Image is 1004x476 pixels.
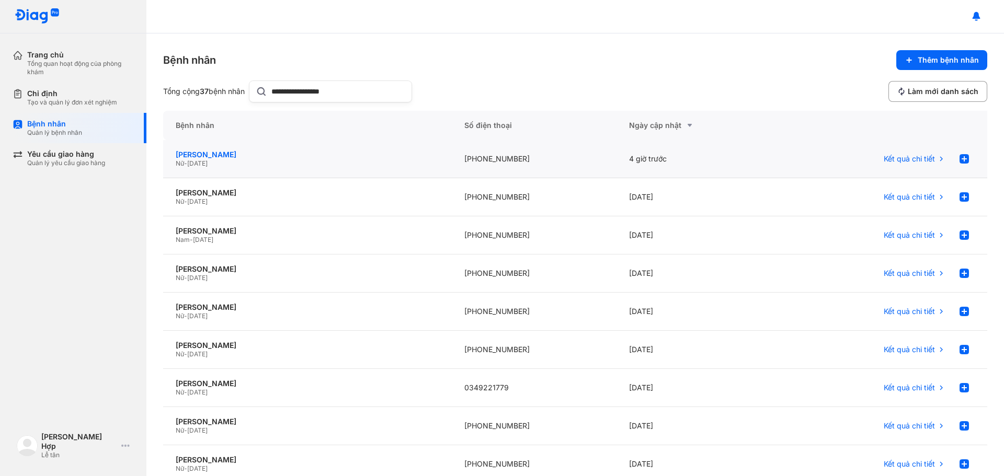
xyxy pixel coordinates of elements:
[884,230,935,240] span: Kết quả chi tiết
[176,465,184,472] span: Nữ
[884,345,935,354] span: Kết quả chi tiết
[27,89,117,98] div: Chỉ định
[163,111,452,140] div: Bệnh nhân
[176,226,439,236] div: [PERSON_NAME]
[41,451,117,459] div: Lễ tân
[184,388,187,396] span: -
[176,455,439,465] div: [PERSON_NAME]
[884,307,935,316] span: Kết quả chi tiết
[908,87,978,96] span: Làm mới danh sách
[184,350,187,358] span: -
[200,87,209,96] span: 37
[163,87,245,96] div: Tổng cộng bệnh nhân
[15,8,60,25] img: logo
[27,60,134,76] div: Tổng quan hoạt động của phòng khám
[452,111,617,140] div: Số điện thoại
[452,254,617,293] div: [PHONE_NUMBER]
[452,178,617,216] div: [PHONE_NUMBER]
[187,426,208,434] span: [DATE]
[176,188,439,198] div: [PERSON_NAME]
[176,426,184,434] span: Nữ
[187,350,208,358] span: [DATE]
[452,369,617,407] div: 0349221779
[184,312,187,320] span: -
[176,274,184,282] span: Nữ
[184,426,187,434] span: -
[617,293,781,331] div: [DATE]
[452,407,617,445] div: [PHONE_NUMBER]
[176,379,439,388] div: [PERSON_NAME]
[176,150,439,159] div: [PERSON_NAME]
[184,274,187,282] span: -
[896,50,987,70] button: Thêm bệnh nhân
[17,435,38,456] img: logo
[27,98,117,107] div: Tạo và quản lý đơn xét nghiệm
[187,274,208,282] span: [DATE]
[27,50,134,60] div: Trang chủ
[176,264,439,274] div: [PERSON_NAME]
[184,465,187,472] span: -
[884,269,935,278] span: Kết quả chi tiết
[176,198,184,205] span: Nữ
[187,465,208,472] span: [DATE]
[187,198,208,205] span: [DATE]
[452,293,617,331] div: [PHONE_NUMBER]
[617,178,781,216] div: [DATE]
[176,350,184,358] span: Nữ
[176,341,439,350] div: [PERSON_NAME]
[187,159,208,167] span: [DATE]
[629,119,769,132] div: Ngày cập nhật
[452,140,617,178] div: [PHONE_NUMBER]
[884,192,935,202] span: Kết quả chi tiết
[452,216,617,254] div: [PHONE_NUMBER]
[187,312,208,320] span: [DATE]
[888,81,987,102] button: Làm mới danh sách
[176,312,184,320] span: Nữ
[27,149,105,159] div: Yêu cầu giao hàng
[617,140,781,178] div: 4 giờ trước
[617,254,781,293] div: [DATE]
[184,198,187,205] span: -
[617,407,781,445] div: [DATE]
[617,216,781,254] div: [DATE]
[184,159,187,167] span: -
[176,159,184,167] span: Nữ
[176,236,190,243] span: Nam
[884,383,935,392] span: Kết quả chi tiết
[884,421,935,431] span: Kết quả chi tiết
[190,236,193,243] span: -
[918,55,979,65] span: Thêm bệnh nhân
[163,53,216,67] div: Bệnh nhân
[193,236,213,243] span: [DATE]
[176,303,439,312] div: [PERSON_NAME]
[176,417,439,426] div: [PERSON_NAME]
[187,388,208,396] span: [DATE]
[617,369,781,407] div: [DATE]
[27,159,105,167] div: Quản lý yêu cầu giao hàng
[884,459,935,469] span: Kết quả chi tiết
[27,129,82,137] div: Quản lý bệnh nhân
[41,432,117,451] div: [PERSON_NAME] Hợp
[884,154,935,164] span: Kết quả chi tiết
[27,119,82,129] div: Bệnh nhân
[452,331,617,369] div: [PHONE_NUMBER]
[176,388,184,396] span: Nữ
[617,331,781,369] div: [DATE]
